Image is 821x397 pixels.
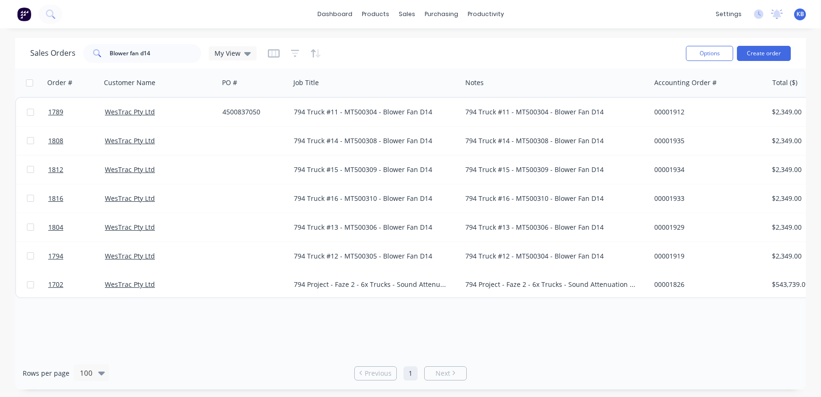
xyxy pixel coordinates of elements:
div: 00001934 [654,165,759,174]
a: WesTrac Pty Ltd [105,194,155,203]
a: 1804 [48,213,105,242]
div: 00001826 [654,280,759,289]
a: WesTrac Pty Ltd [105,280,155,289]
span: Rows per page [23,369,69,378]
div: PO # [222,78,237,87]
div: products [357,7,394,21]
div: Accounting Order # [654,78,717,87]
span: My View [214,48,240,58]
a: 1702 [48,270,105,299]
div: 794 Truck #16 - MT500310 - Blower Fan D14 [465,194,637,203]
div: 794 Project - Faze 2 - 6x Trucks - Sound Attenuation Full Kit [465,280,637,289]
div: 794 Truck #14 - MT500308 - Blower Fan D14 [465,136,637,146]
a: dashboard [313,7,357,21]
div: productivity [463,7,509,21]
a: WesTrac Pty Ltd [105,251,155,260]
div: 00001919 [654,251,759,261]
div: sales [394,7,420,21]
a: WesTrac Pty Ltd [105,223,155,232]
input: Search... [110,44,202,63]
span: 1816 [48,194,63,203]
div: Notes [465,78,484,87]
div: Job Title [293,78,319,87]
span: 1808 [48,136,63,146]
h1: Sales Orders [30,49,76,58]
div: 794 Truck #15 - MT500309 - Blower Fan D14 [465,165,637,174]
div: 00001912 [654,107,759,117]
a: WesTrac Pty Ltd [105,165,155,174]
a: 1789 [48,98,105,126]
div: 794 Project - Faze 2 - 6x Trucks - Sound Attenuation Full Kit [294,280,450,289]
div: Order # [47,78,72,87]
div: 794 Truck #14 - MT500308 - Blower Fan D14 [294,136,450,146]
a: 1816 [48,184,105,213]
div: 794 Truck #11 - MT500304 - Blower Fan D14 [465,107,637,117]
a: Next page [425,369,466,378]
a: 1808 [48,127,105,155]
div: purchasing [420,7,463,21]
button: Options [686,46,733,61]
div: Customer Name [104,78,155,87]
span: Previous [365,369,392,378]
ul: Pagination [351,366,470,380]
div: 794 Truck #15 - MT500309 - Blower Fan D14 [294,165,450,174]
a: 1794 [48,242,105,270]
a: Previous page [355,369,396,378]
span: 1789 [48,107,63,117]
span: KB [796,10,804,18]
img: Factory [17,7,31,21]
div: 794 Truck #11 - MT500304 - Blower Fan D14 [294,107,450,117]
span: 1812 [48,165,63,174]
a: 1812 [48,155,105,184]
div: settings [711,7,746,21]
div: 00001929 [654,223,759,232]
div: 794 Truck #13 - MT500306 - Blower Fan D14 [465,223,637,232]
div: 00001933 [654,194,759,203]
button: Create order [737,46,791,61]
div: 794 Truck #12 - MT500305 - Blower Fan D14 [294,251,450,261]
div: 00001935 [654,136,759,146]
div: 4500837050 [222,107,283,117]
div: Total ($) [772,78,797,87]
div: 794 Truck #16 - MT500310 - Blower Fan D14 [294,194,450,203]
div: 794 Truck #13 - MT500306 - Blower Fan D14 [294,223,450,232]
span: Next [436,369,450,378]
a: Page 1 is your current page [403,366,418,380]
a: WesTrac Pty Ltd [105,136,155,145]
span: 1794 [48,251,63,261]
a: WesTrac Pty Ltd [105,107,155,116]
span: 1804 [48,223,63,232]
span: 1702 [48,280,63,289]
div: 794 Truck #12 - MT500304 - Blower Fan D14 [465,251,637,261]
